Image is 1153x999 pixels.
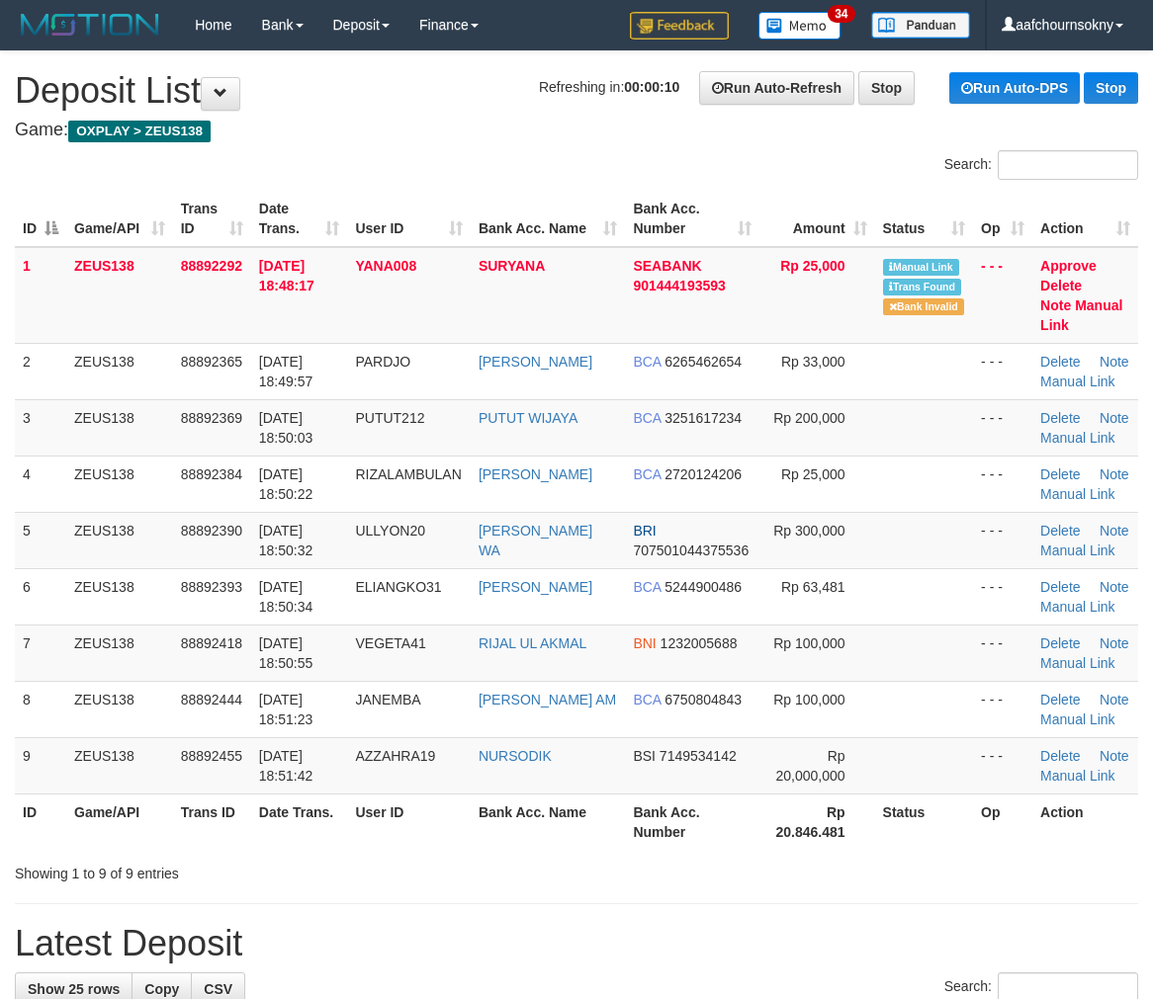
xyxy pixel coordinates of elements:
[66,343,173,399] td: ZEUS138
[1040,655,1115,671] a: Manual Link
[181,410,242,426] span: 88892369
[780,258,844,274] span: Rp 25,000
[949,72,1080,104] a: Run Auto-DPS
[759,191,875,247] th: Amount: activate to sort column ascending
[773,692,844,708] span: Rp 100,000
[858,71,915,105] a: Stop
[471,191,625,247] th: Bank Acc. Name: activate to sort column ascending
[66,247,173,344] td: ZEUS138
[1040,599,1115,615] a: Manual Link
[875,793,974,850] th: Status
[66,456,173,512] td: ZEUS138
[1100,579,1129,595] a: Note
[355,579,441,595] span: ELIANGKO31
[973,568,1032,624] td: - - -
[973,456,1032,512] td: - - -
[665,410,742,426] span: Copy 3251617234 to clipboard
[181,466,242,482] span: 88892384
[1100,748,1129,764] a: Note
[355,692,420,708] span: JANEMBA
[15,247,66,344] td: 1
[633,579,661,595] span: BCA
[471,793,625,850] th: Bank Acc. Name
[759,793,875,850] th: Rp 20.846.481
[665,579,742,595] span: Copy 5244900486 to clipboard
[633,410,661,426] span: BCA
[883,298,964,315] span: Bank is not match
[1100,466,1129,482] a: Note
[259,354,313,389] span: [DATE] 18:49:57
[66,399,173,456] td: ZEUS138
[479,748,552,764] a: NURSODIK
[781,466,845,482] span: Rp 25,000
[15,681,66,737] td: 8
[259,635,313,671] span: [DATE] 18:50:55
[1040,297,1071,313] a: Note
[15,793,66,850] th: ID
[181,258,242,274] span: 88892292
[28,981,120,997] span: Show 25 rows
[15,737,66,793] td: 9
[973,624,1032,681] td: - - -
[15,71,1138,111] h1: Deposit List
[973,737,1032,793] td: - - -
[479,258,545,274] a: SURYANA
[479,466,592,482] a: [PERSON_NAME]
[1100,523,1129,539] a: Note
[181,354,242,370] span: 88892365
[781,579,845,595] span: Rp 63,481
[479,354,592,370] a: [PERSON_NAME]
[479,523,592,558] a: [PERSON_NAME] WA
[1040,297,1122,333] a: Manual Link
[173,191,251,247] th: Trans ID: activate to sort column ascending
[68,121,211,142] span: OXPLAY > ZEUS138
[181,635,242,651] span: 88892418
[1040,354,1080,370] a: Delete
[259,692,313,727] span: [DATE] 18:51:23
[973,343,1032,399] td: - - -
[1040,579,1080,595] a: Delete
[15,399,66,456] td: 3
[875,191,974,247] th: Status: activate to sort column ascending
[15,624,66,681] td: 7
[355,523,425,539] span: ULLYON20
[633,692,661,708] span: BCA
[1084,72,1138,104] a: Stop
[66,512,173,568] td: ZEUS138
[758,12,842,40] img: Button%20Memo.svg
[625,191,758,247] th: Bank Acc. Number: activate to sort column ascending
[355,354,410,370] span: PARDJO
[15,121,1138,140] h4: Game:
[479,410,577,426] a: PUTUT WIJAYA
[539,79,679,95] span: Refreshing in:
[355,635,425,651] span: VEGETA41
[259,466,313,502] span: [DATE] 18:50:22
[181,579,242,595] span: 88892393
[259,523,313,558] span: [DATE] 18:50:32
[479,579,592,595] a: [PERSON_NAME]
[944,150,1138,180] label: Search:
[259,748,313,784] span: [DATE] 18:51:42
[1040,430,1115,446] a: Manual Link
[15,456,66,512] td: 4
[355,258,416,274] span: YANA008
[1040,692,1080,708] a: Delete
[633,542,749,558] span: Copy 707501044375536 to clipboard
[1100,410,1129,426] a: Note
[633,278,725,293] span: Copy 901444193593 to clipboard
[15,10,165,40] img: MOTION_logo.png
[699,71,854,105] a: Run Auto-Refresh
[1100,354,1129,370] a: Note
[773,635,844,651] span: Rp 100,000
[347,793,470,850] th: User ID
[660,748,737,764] span: Copy 7149534142 to clipboard
[259,258,314,293] span: [DATE] 18:48:17
[181,692,242,708] span: 88892444
[1040,486,1115,502] a: Manual Link
[665,354,742,370] span: Copy 6265462654 to clipboard
[347,191,470,247] th: User ID: activate to sort column ascending
[633,466,661,482] span: BCA
[633,258,701,274] span: SEABANK
[355,466,461,482] span: RIZALAMBULAN
[665,692,742,708] span: Copy 6750804843 to clipboard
